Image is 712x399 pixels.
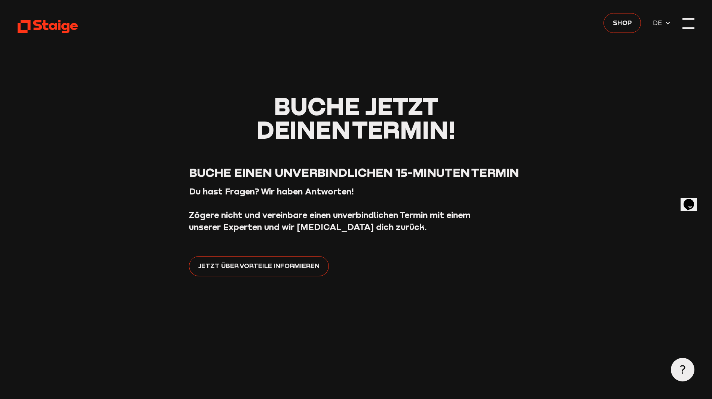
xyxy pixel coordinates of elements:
span: Jetzt über Vorteile informieren [198,261,320,271]
strong: Du hast Fragen? Wir haben Antworten! [189,186,354,196]
span: DE [653,18,665,28]
span: Shop [613,17,632,28]
a: Shop [603,13,641,33]
a: Jetzt über Vorteile informieren [189,256,329,276]
span: Buche jetzt deinen Termin! [256,91,455,144]
span: Buche einen unverbindlichen 15-Minuten Termin [189,165,519,179]
strong: Zögere nicht und vereinbare einen unverbindlichen Termin mit einem unserer Experten und wir [MEDI... [189,210,471,232]
iframe: chat widget [681,188,705,211]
